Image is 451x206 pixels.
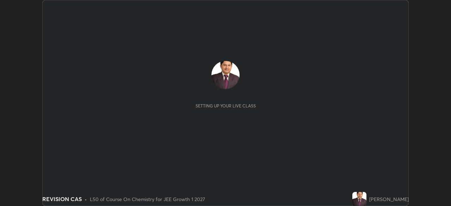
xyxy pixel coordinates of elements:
div: REVISION CAS [42,195,82,203]
img: 682439f971974016be8beade0d312caf.jpg [211,61,240,89]
div: • [85,195,87,203]
img: 682439f971974016be8beade0d312caf.jpg [352,192,366,206]
div: L50 of Course On Chemistry for JEE Growth 1 2027 [90,195,205,203]
div: [PERSON_NAME] [369,195,409,203]
div: Setting up your live class [196,103,256,108]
